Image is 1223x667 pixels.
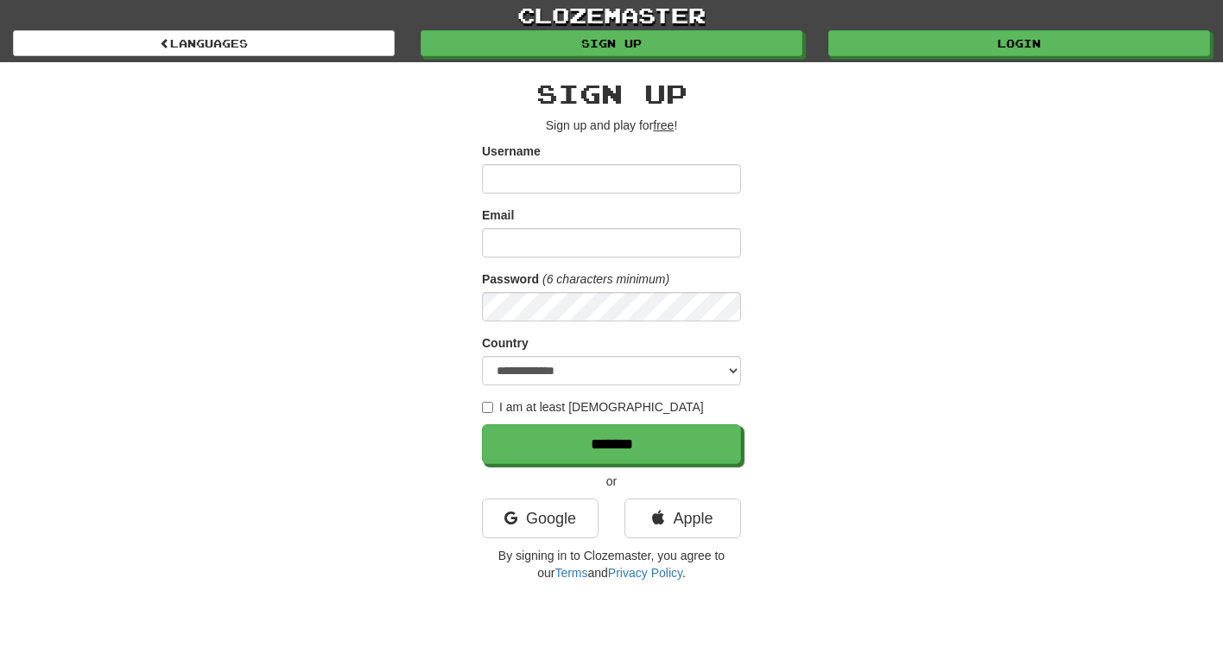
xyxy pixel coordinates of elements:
[828,30,1210,56] a: Login
[482,143,541,160] label: Username
[13,30,395,56] a: Languages
[482,402,493,413] input: I am at least [DEMOGRAPHIC_DATA]
[482,79,741,108] h2: Sign up
[542,272,669,286] em: (6 characters minimum)
[482,473,741,490] p: or
[482,206,514,224] label: Email
[482,270,539,288] label: Password
[653,118,674,132] u: free
[482,334,529,352] label: Country
[482,499,599,538] a: Google
[624,499,741,538] a: Apple
[554,566,587,580] a: Terms
[421,30,802,56] a: Sign up
[482,398,704,416] label: I am at least [DEMOGRAPHIC_DATA]
[608,566,682,580] a: Privacy Policy
[482,547,741,581] p: By signing in to Clozemaster, you agree to our and .
[482,117,741,134] p: Sign up and play for !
